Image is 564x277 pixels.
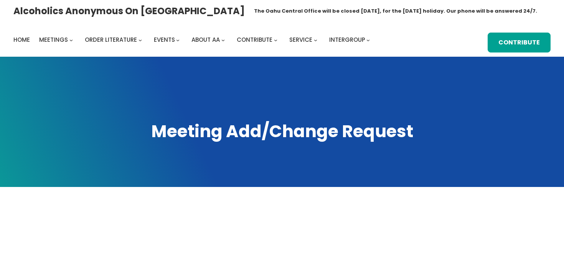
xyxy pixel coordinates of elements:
[13,120,551,143] h1: Meeting Add/Change Request
[314,38,317,41] button: Service submenu
[366,38,370,41] button: Intergroup submenu
[289,34,312,45] a: Service
[237,34,272,45] a: Contribute
[274,38,277,41] button: Contribute submenu
[254,7,537,15] h1: The Oahu Central Office will be closed [DATE], for the [DATE] holiday. Our phone will be answered...
[85,36,137,44] span: Order Literature
[237,36,272,44] span: Contribute
[329,34,365,45] a: Intergroup
[13,3,245,19] a: Alcoholics Anonymous on [GEOGRAPHIC_DATA]
[13,34,373,45] nav: Intergroup
[69,38,73,41] button: Meetings submenu
[176,38,180,41] button: Events submenu
[488,33,551,52] a: Contribute
[154,34,175,45] a: Events
[39,34,68,45] a: Meetings
[139,38,142,41] button: Order Literature submenu
[154,36,175,44] span: Events
[289,36,312,44] span: Service
[221,38,225,41] button: About AA submenu
[329,36,365,44] span: Intergroup
[13,34,30,45] a: Home
[13,36,30,44] span: Home
[191,34,220,45] a: About AA
[191,36,220,44] span: About AA
[39,36,68,44] span: Meetings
